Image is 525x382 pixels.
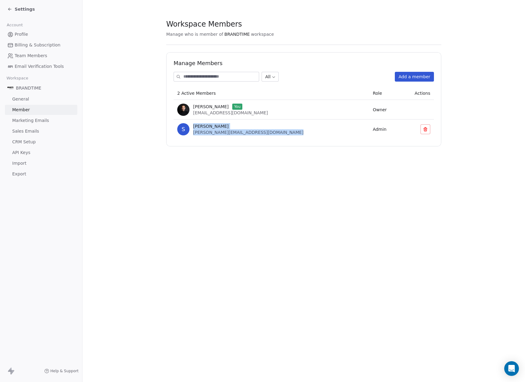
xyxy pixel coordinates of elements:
span: 2 Active Members [177,91,216,96]
span: BRANDTIME [16,85,41,91]
a: Help & Support [44,369,79,373]
a: Billing & Subscription [5,40,77,50]
span: Role [373,91,382,96]
a: Team Members [5,51,77,61]
span: API Keys [12,149,30,156]
a: Email Verification Tools [5,61,77,72]
h1: Manage Members [174,60,434,67]
span: Workspace [4,74,31,83]
span: [PERSON_NAME][EMAIL_ADDRESS][DOMAIN_NAME] [193,130,303,135]
span: Sales Emails [12,128,39,134]
span: Settings [15,6,35,12]
span: You [232,104,242,110]
span: [EMAIL_ADDRESS][DOMAIN_NAME] [193,110,268,115]
span: workspace [251,31,274,37]
a: CRM Setup [5,137,77,147]
span: Account [4,20,25,30]
span: Import [12,160,26,167]
span: CRM Setup [12,139,36,145]
span: Marketing Emails [12,117,49,124]
span: Member [12,107,30,113]
span: Admin [373,127,387,132]
img: 6qWlay7cFVEPugG9_UMYdUBSY9Y9_9zG46VGGZT7IWc [177,104,189,116]
span: Help & Support [50,369,79,373]
span: Owner [373,107,387,112]
span: Email Verification Tools [15,63,64,70]
a: Sales Emails [5,126,77,136]
span: Export [12,171,26,177]
a: Import [5,158,77,168]
span: Profile [15,31,28,38]
a: Marketing Emails [5,116,77,126]
a: API Keys [5,148,77,158]
a: Export [5,169,77,179]
a: Settings [7,6,35,12]
span: Actions [415,91,430,96]
a: General [5,94,77,104]
span: General [12,96,29,102]
span: S [177,123,189,135]
span: [PERSON_NAME] [193,123,229,129]
span: [PERSON_NAME] [193,104,229,110]
span: Billing & Subscription [15,42,61,48]
span: Manage who is member of [166,31,223,37]
button: Add a member [395,72,434,82]
div: Open Intercom Messenger [504,361,519,376]
a: Profile [5,29,77,39]
img: Kopie%20van%20LOGO%20BRNDTIME%20WIT%20PNG%20(1).png [7,85,13,91]
a: Member [5,105,77,115]
span: BRANDTIME [224,31,250,37]
span: Workspace Members [166,20,242,29]
span: Team Members [15,53,47,59]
